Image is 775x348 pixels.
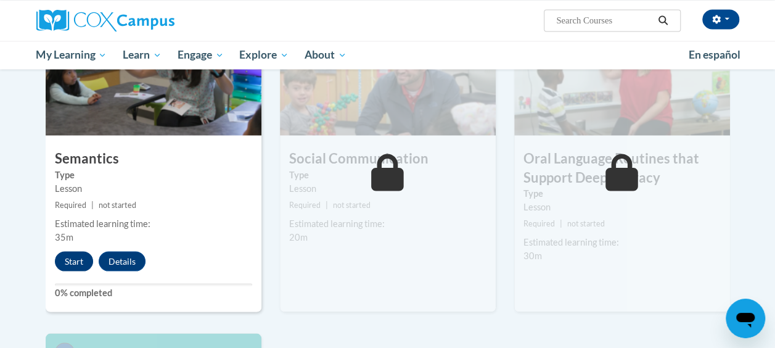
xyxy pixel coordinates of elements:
span: | [326,200,328,209]
label: Type [289,168,486,181]
a: En español [681,42,748,68]
img: Course Image [280,12,496,135]
span: My Learning [36,48,107,62]
a: Explore [231,41,297,69]
iframe: Button to launch messaging window [726,299,765,338]
span: Explore [239,48,289,62]
span: | [91,200,94,209]
div: Lesson [289,181,486,195]
h3: Oral Language Routines that Support Deep Literacy [514,149,730,187]
span: 35m [55,231,73,242]
label: Type [55,168,252,181]
a: Engage [170,41,232,69]
span: Required [523,218,555,228]
h3: Social Communication [280,149,496,168]
input: Search Courses [555,13,654,28]
span: not started [567,218,605,228]
span: Learn [123,48,162,62]
img: Cox Campus [36,9,174,31]
span: About [305,48,346,62]
div: Lesson [55,181,252,195]
label: 0% completed [55,286,252,299]
img: Course Image [46,12,261,135]
img: Course Image [514,12,730,135]
a: Learn [115,41,170,69]
div: Estimated learning time: [523,235,721,249]
button: Account Settings [702,9,739,29]
div: Estimated learning time: [55,217,252,230]
span: Required [55,200,86,209]
button: Start [55,251,93,271]
a: My Learning [28,41,115,69]
span: Required [289,200,321,209]
span: not started [99,200,136,209]
h3: Semantics [46,149,261,168]
label: Type [523,186,721,200]
span: not started [333,200,371,209]
span: En español [689,48,740,61]
span: 30m [523,250,542,260]
button: Search [654,13,672,28]
div: Estimated learning time: [289,217,486,230]
span: Engage [178,48,224,62]
div: Main menu [27,41,748,69]
div: Lesson [523,200,721,213]
a: Cox Campus [36,9,258,31]
span: | [560,218,562,228]
button: Details [99,251,146,271]
span: 20m [289,231,308,242]
a: About [297,41,355,69]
